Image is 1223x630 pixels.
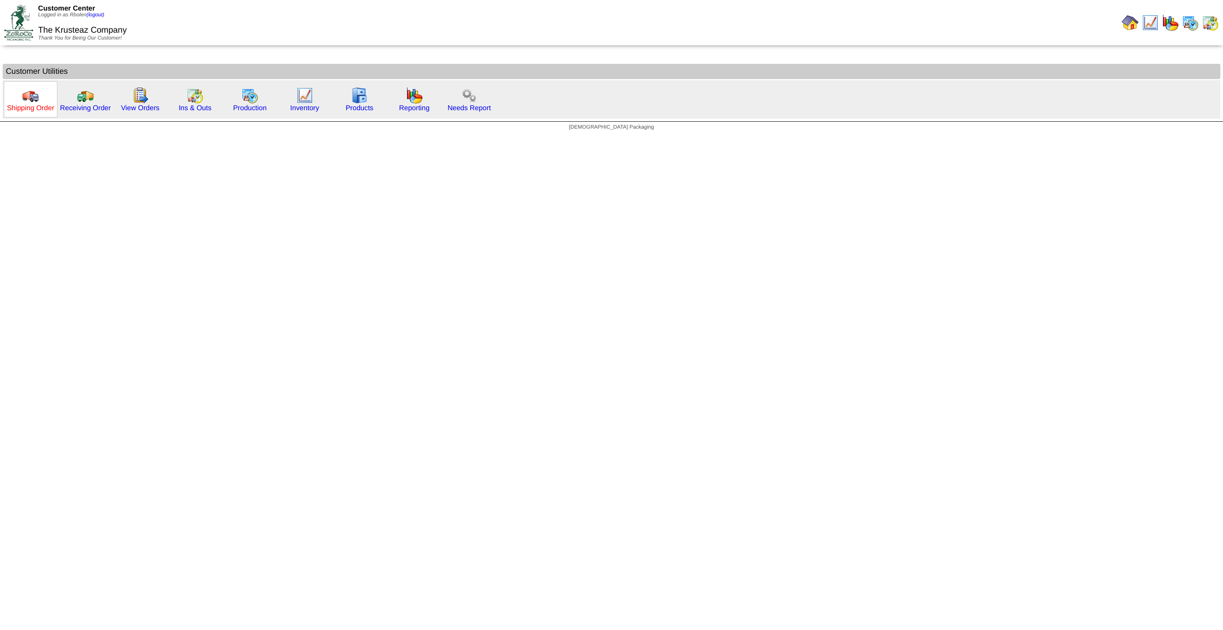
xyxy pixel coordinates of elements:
a: Products [346,104,374,112]
img: truck2.gif [77,87,94,104]
a: Inventory [290,104,319,112]
a: Needs Report [448,104,491,112]
a: Ins & Outs [179,104,211,112]
span: [DEMOGRAPHIC_DATA] Packaging [569,124,654,130]
a: Reporting [399,104,430,112]
img: line_graph.gif [1142,14,1159,31]
img: line_graph.gif [296,87,313,104]
a: View Orders [121,104,159,112]
img: truck.gif [22,87,39,104]
img: graph.gif [406,87,423,104]
img: ZoRoCo_Logo(Green%26Foil)%20jpg.webp [4,5,33,40]
img: calendarinout.gif [1202,14,1219,31]
span: Logged in as Rbolen [38,12,104,18]
img: calendarprod.gif [241,87,258,104]
img: home.gif [1122,14,1139,31]
a: Production [233,104,267,112]
a: (logout) [86,12,104,18]
a: Shipping Order [7,104,54,112]
img: workorder.gif [132,87,149,104]
img: cabinet.gif [351,87,368,104]
span: Customer Center [38,4,95,12]
td: Customer Utilities [3,64,1220,79]
a: Receiving Order [60,104,111,112]
img: calendarinout.gif [187,87,203,104]
span: Thank You for Being Our Customer! [38,35,122,41]
img: calendarprod.gif [1182,14,1199,31]
img: graph.gif [1162,14,1179,31]
span: The Krusteaz Company [38,26,127,35]
img: workflow.png [461,87,478,104]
